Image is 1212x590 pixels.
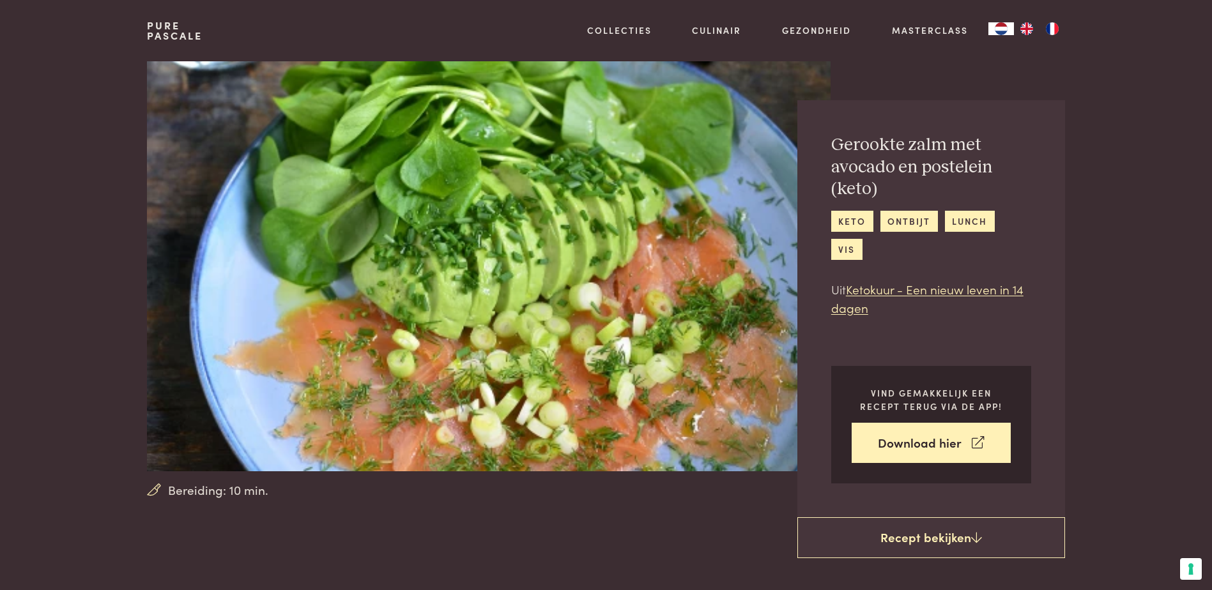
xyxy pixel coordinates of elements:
button: Uw voorkeuren voor toestemming voor trackingtechnologieën [1180,558,1202,580]
a: Collecties [587,24,652,37]
a: FR [1039,22,1065,35]
a: Masterclass [892,24,968,37]
ul: Language list [1014,22,1065,35]
p: Vind gemakkelijk een recept terug via de app! [852,386,1011,412]
a: Download hier [852,423,1011,463]
a: vis [831,239,863,260]
a: Recept bekijken [797,517,1065,558]
a: Culinair [692,24,741,37]
div: Language [988,22,1014,35]
a: PurePascale [147,20,203,41]
a: Gezondheid [782,24,851,37]
a: EN [1014,22,1039,35]
a: NL [988,22,1014,35]
aside: Language selected: Nederlands [988,22,1065,35]
img: Gerookte zalm met avocado en postelein (keto) [147,61,830,471]
a: keto [831,211,873,232]
a: lunch [945,211,995,232]
p: Uit [831,280,1031,317]
a: Ketokuur - Een nieuw leven in 14 dagen [831,280,1024,316]
span: Bereiding: 10 min. [168,481,268,499]
a: ontbijt [880,211,938,232]
h2: Gerookte zalm met avocado en postelein (keto) [831,134,1031,200]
